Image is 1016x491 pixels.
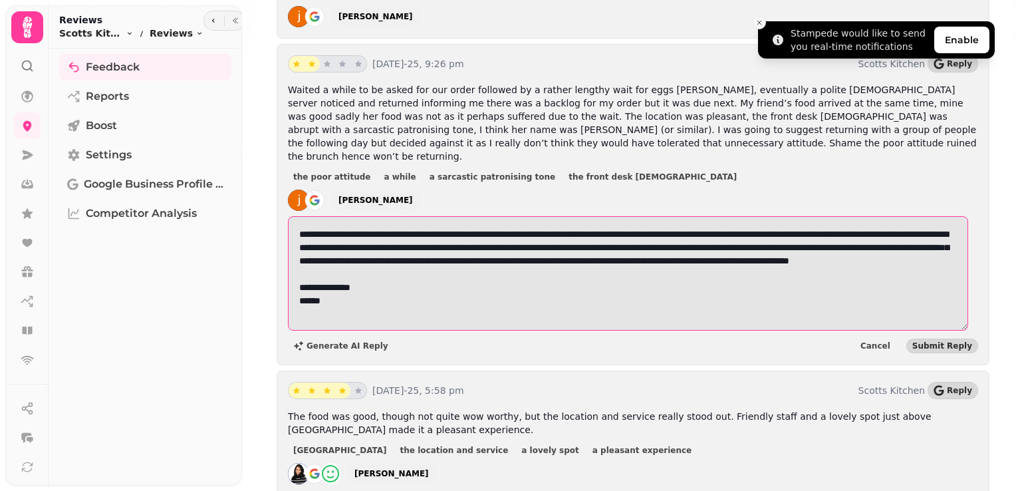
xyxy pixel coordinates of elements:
[334,383,350,399] button: star
[563,170,742,184] button: the front desk [DEMOGRAPHIC_DATA]
[395,444,514,457] button: the location and service
[334,56,350,72] button: star
[304,383,320,399] button: star
[59,142,231,168] a: Settings
[753,16,766,29] button: Close toast
[304,6,325,27] img: go-emblem@2x.png
[59,112,231,139] a: Boost
[288,444,392,457] button: [GEOGRAPHIC_DATA]
[928,55,978,73] button: Reply
[288,463,309,484] img: ALV-UjV5u3gR00G-0y2fNauQ4Whjcawht23Eqdhm_ZXqZEmLr05O1Zti=s128-c0x00000000-cc-rp-mo
[288,84,977,162] span: Waited a while to be asked for our order followed by a rather lengthy wait for eggs [PERSON_NAME]...
[59,27,203,40] nav: breadcrumb
[304,56,320,72] button: star
[304,190,325,211] img: go-emblem@2x.png
[49,49,242,486] nav: Tabs
[350,383,366,399] button: star
[319,383,335,399] button: star
[569,173,737,181] span: the front desk [DEMOGRAPHIC_DATA]
[858,384,926,397] p: Scotts Kitchen
[293,446,387,454] span: [GEOGRAPHIC_DATA]
[288,190,309,211] img: ACg8ocIS9dAG7psuTGTZlk3RCCeVrIiNC6OJm4wpiqzuJTJELHWUiw=s120-c-rp-mo-br100
[934,27,989,53] button: Enable
[928,382,978,399] button: Reply
[424,170,561,184] button: a sarcastic patronising tone
[59,83,231,110] a: Reports
[516,444,584,457] button: a lovely spot
[592,446,692,454] span: a pleasant experience
[59,171,231,198] a: Google Business Profile (Beta)
[289,383,305,399] button: star
[59,27,134,40] button: Scotts Kitchen
[307,342,388,350] span: Generate AI Reply
[59,13,203,27] h2: Reviews
[346,464,437,483] a: [PERSON_NAME]
[59,200,231,227] a: Competitor Analysis
[372,57,853,71] p: [DATE]-25, 9:26 pm
[293,173,370,181] span: the poor attitude
[86,147,132,163] span: Settings
[86,88,129,104] span: Reports
[378,170,421,184] button: a while
[354,468,429,479] div: [PERSON_NAME]
[304,463,325,484] img: go-emblem@2x.png
[59,27,123,40] span: Scotts Kitchen
[288,338,394,354] button: Generate AI Reply
[791,27,929,53] div: Stampede would like to send you real-time notifications
[84,176,223,192] span: Google Business Profile (Beta)
[319,56,335,72] button: star
[912,342,972,350] span: Submit Reply
[947,60,972,68] span: Reply
[86,59,140,75] span: Feedback
[350,56,366,72] button: star
[288,170,376,184] button: the poor attitude
[521,446,578,454] span: a lovely spot
[860,342,890,350] span: Cancel
[330,191,421,210] a: [PERSON_NAME]
[384,173,416,181] span: a while
[906,339,978,353] button: Submit Reply
[59,54,231,81] a: Feedback
[372,384,853,397] p: [DATE]-25, 5:58 pm
[947,387,972,395] span: Reply
[150,27,203,40] button: Reviews
[86,206,197,222] span: Competitor Analysis
[400,446,509,454] span: the location and service
[330,7,421,26] a: [PERSON_NAME]
[288,411,932,435] span: The food was good, though not quite wow worthy, but the location and service really stood out. Fr...
[338,11,413,22] div: [PERSON_NAME]
[86,118,117,134] span: Boost
[858,57,926,71] p: Scotts Kitchen
[289,56,305,72] button: star
[430,173,555,181] span: a sarcastic patronising tone
[855,339,896,353] button: Cancel
[338,195,413,206] div: [PERSON_NAME]
[288,6,309,27] img: ACg8ocIS9dAG7psuTGTZlk3RCCeVrIiNC6OJm4wpiqzuJTJELHWUiw=s128-c0x00000000-cc-rp-mo
[587,444,697,457] button: a pleasant experience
